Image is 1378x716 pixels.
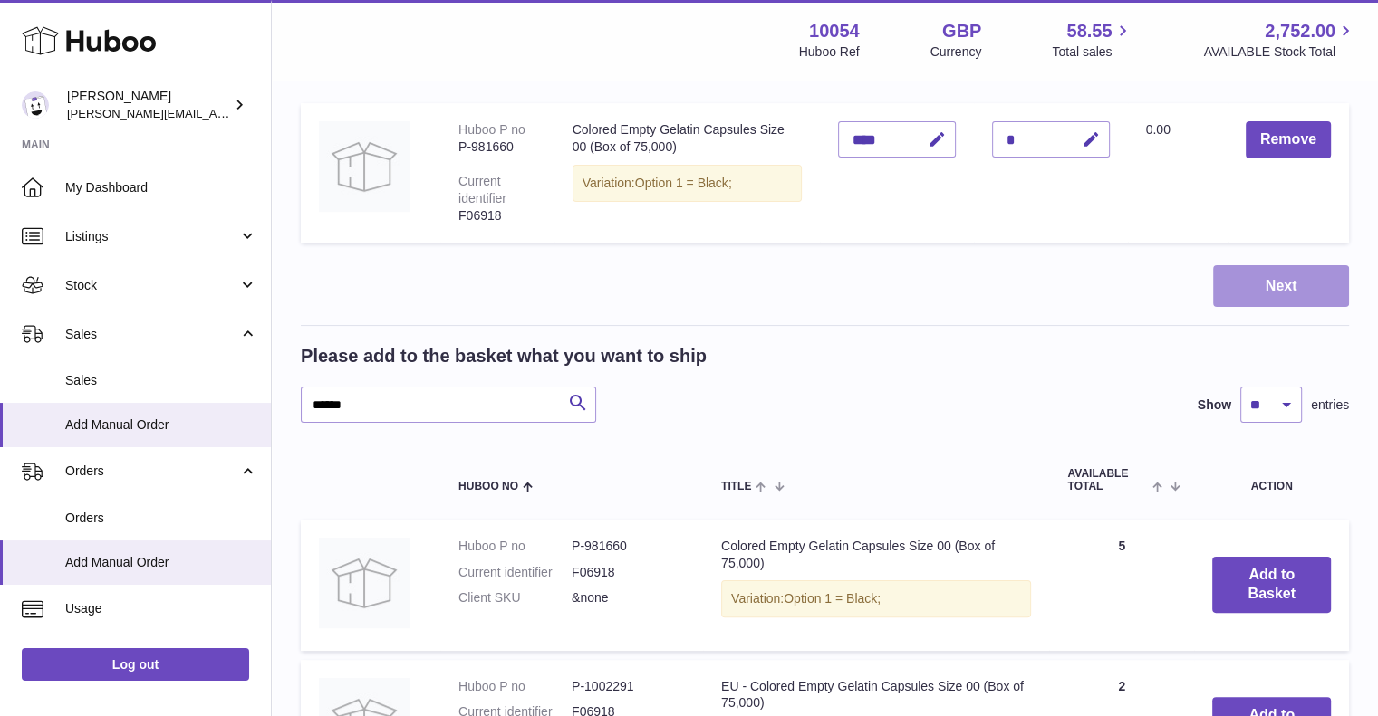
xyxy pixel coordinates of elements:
[572,538,685,555] dd: P-981660
[1203,19,1356,61] a: 2,752.00 AVAILABLE Stock Total
[635,176,732,190] span: Option 1 = Black;
[22,648,249,681] a: Log out
[572,678,685,695] dd: P-1002291
[799,43,860,61] div: Huboo Ref
[1212,557,1331,613] button: Add to Basket
[572,564,685,581] dd: F06918
[721,580,1031,617] div: Variation:
[319,538,410,628] img: Colored Empty Gelatin Capsules Size 00 (Box of 75,000)
[1194,450,1349,510] th: Action
[809,19,860,43] strong: 10054
[65,463,238,480] span: Orders
[573,165,802,202] div: Variation:
[1066,19,1112,43] span: 58.55
[65,600,257,617] span: Usage
[458,174,506,205] div: Current identifier
[67,106,363,120] span: [PERSON_NAME][EMAIL_ADDRESS][DOMAIN_NAME]
[721,481,751,492] span: Title
[458,122,525,137] div: Huboo P no
[703,520,1049,651] td: Colored Empty Gelatin Capsules Size 00 (Box of 75,000)
[942,19,981,43] strong: GBP
[1067,468,1148,492] span: AVAILABLE Total
[65,326,238,343] span: Sales
[1213,265,1349,308] button: Next
[458,207,536,224] div: F06918
[1203,43,1356,61] span: AVAILABLE Stock Total
[1265,19,1335,43] span: 2,752.00
[458,538,572,555] dt: Huboo P no
[458,138,536,156] div: P-981660
[1311,396,1349,414] span: entries
[65,510,257,527] span: Orders
[572,589,685,606] dd: &none
[319,121,410,212] img: Colored Empty Gelatin Capsules Size 00 (Box of 75,000)
[301,344,707,368] h2: Please add to the basket what you want to ship
[65,179,257,196] span: My Dashboard
[67,88,230,122] div: [PERSON_NAME]
[784,591,881,606] span: Option 1 = Black;
[1198,396,1231,414] label: Show
[1246,121,1331,158] button: Remove
[65,277,238,294] span: Stock
[1049,520,1194,651] td: 5
[458,564,572,581] dt: Current identifier
[65,416,257,434] span: Add Manual Order
[1052,19,1132,61] a: 58.55 Total sales
[65,372,257,389] span: Sales
[65,554,257,571] span: Add Manual Order
[930,43,982,61] div: Currency
[22,91,49,119] img: luz@capsuline.com
[554,103,820,242] td: Colored Empty Gelatin Capsules Size 00 (Box of 75,000)
[65,228,238,245] span: Listings
[1052,43,1132,61] span: Total sales
[458,678,572,695] dt: Huboo P no
[458,589,572,606] dt: Client SKU
[1146,122,1171,137] span: 0.00
[458,481,518,492] span: Huboo no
